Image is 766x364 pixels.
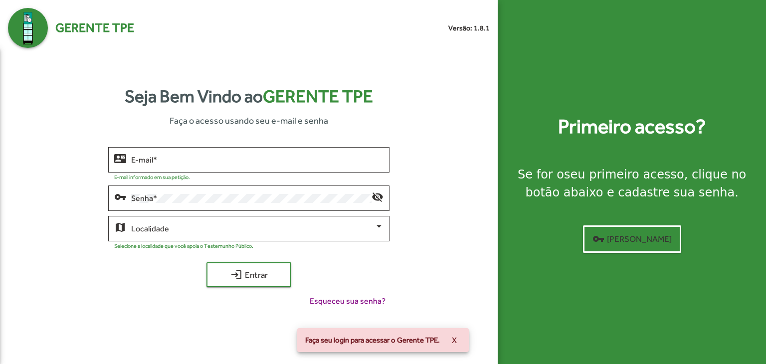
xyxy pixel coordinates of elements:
div: Se for o , clique no botão abaixo e cadastre sua senha. [510,166,754,201]
mat-icon: login [230,269,242,281]
strong: Primeiro acesso? [558,112,706,142]
mat-icon: contact_mail [114,152,126,164]
span: Gerente TPE [263,86,373,106]
small: Versão: 1.8.1 [448,23,490,33]
span: Faça seu login para acessar o Gerente TPE. [305,335,440,345]
mat-icon: map [114,221,126,233]
span: X [452,331,457,349]
strong: Seja Bem Vindo ao [125,83,373,110]
mat-icon: visibility_off [372,190,383,202]
mat-icon: vpn_key [592,233,604,245]
mat-hint: Selecione a localidade que você apoia o Testemunho Público. [114,243,253,249]
img: Logo Gerente [8,8,48,48]
span: Esqueceu sua senha? [310,295,385,307]
span: Gerente TPE [55,18,134,37]
mat-hint: E-mail informado em sua petição. [114,174,190,180]
button: Entrar [206,262,291,287]
button: X [444,331,465,349]
span: [PERSON_NAME] [592,230,672,248]
span: Entrar [215,266,282,284]
strong: seu primeiro acesso [564,168,684,182]
button: [PERSON_NAME] [583,225,681,253]
span: Faça o acesso usando seu e-mail e senha [170,114,328,127]
mat-icon: vpn_key [114,190,126,202]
